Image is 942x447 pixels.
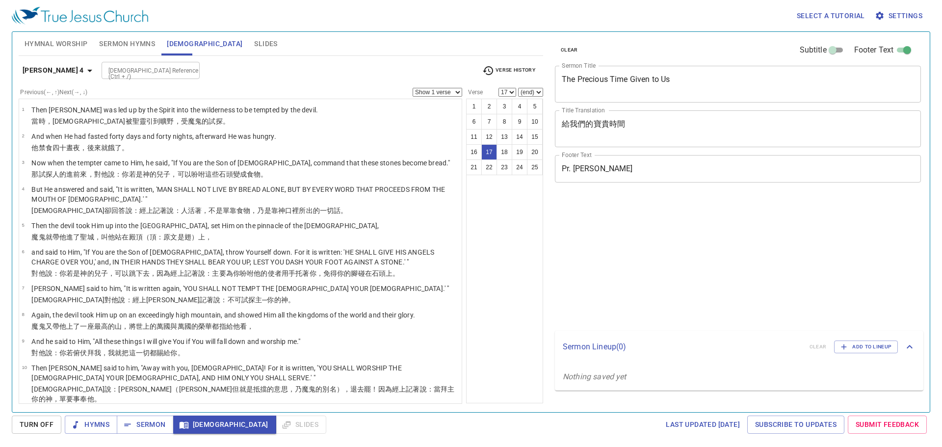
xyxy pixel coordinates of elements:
wg4675: 吩咐 [240,269,400,277]
wg3004: ：[PERSON_NAME] [31,385,454,403]
wg5495: 托著 [295,269,399,277]
wg2424: 說 [31,385,454,403]
wg2250: 夜 [73,144,129,152]
span: Hymnal Worship [25,38,88,50]
wg1781: 他的 [254,269,399,277]
button: 25 [527,159,543,175]
wg4750: 裡所出 [292,207,347,214]
wg846: 使者 [268,269,400,277]
wg1909: 食物 [236,207,347,214]
wg4567: （[PERSON_NAME]但就是抵擋的意思，乃魔鬼的別名），退去罷 [31,385,454,403]
p: and said to Him, "If You are the Son of [DEMOGRAPHIC_DATA], throw Yourself down. For it is writte... [31,247,459,267]
button: 4 [512,99,527,114]
wg2316: ，單要 [52,395,101,403]
wg846: 站 [115,233,212,241]
wg2424: 對他 [105,296,295,304]
wg235: 靠 [271,207,348,214]
p: Then [PERSON_NAME] said to him, "Away with you, [DEMOGRAPHIC_DATA]! For it is written, 'YOU SHALL... [31,363,459,383]
span: Footer Text [854,44,894,56]
wg3756: 單 [223,207,348,214]
wg1607: 的一切 [313,207,348,214]
button: 19 [512,144,527,160]
button: 21 [466,159,482,175]
p: 對他 [31,348,300,358]
wg4012: 你 [233,269,400,277]
wg740: 。 [261,170,267,178]
wg2316: 的兒子 [150,170,268,178]
wg3825: 帶 [52,322,254,330]
wg3956: 國 [163,322,254,330]
p: [DEMOGRAPHIC_DATA] [31,295,449,305]
wg1166: ， [247,322,254,330]
wg3985: 。 [223,117,230,125]
p: 當時 [31,116,318,126]
wg4419: ）上 [191,233,212,241]
wg2532: 萬國的榮華 [178,322,254,330]
wg2316: 的兒子 [87,269,400,277]
wg3756: 試探 [241,296,295,304]
wg3956: 都賜給 [150,349,184,357]
wg1437: 俯伏 [73,349,184,357]
wg1125: 說：人 [167,207,347,214]
wg32: 用 [282,269,400,277]
wg2316: 口 [285,207,347,214]
span: Verse History [482,65,535,77]
button: Select a tutorial [793,7,869,25]
wg2036: ：經上記著 [132,207,348,214]
wg1909: 手 [288,269,399,277]
p: Then [PERSON_NAME] was led up by the Spirit into the wilderness to be tempted by the devil. [31,105,318,115]
wg4334: ，對他 [87,170,268,178]
wg4352: 我 [94,349,184,357]
span: Sermon [125,419,165,431]
p: Again, the devil took Him up on an exceedingly high mountain, and showed Him all the kingdoms of ... [31,310,415,320]
button: Verse History [476,63,541,78]
span: Subtitle [800,44,827,56]
wg3004: ：你 [52,269,400,277]
span: Sermon Hymns [99,38,155,50]
span: 7 [22,285,24,290]
wg3037: 上 [386,269,399,277]
label: Verse [466,89,483,95]
p: [PERSON_NAME] said to him, "It is written again, 'YOU SHALL NOT TEMPT THE [DEMOGRAPHIC_DATA] YOUR... [31,284,449,293]
button: 2 [481,99,497,114]
p: [DEMOGRAPHIC_DATA]卻回答 [31,206,459,215]
p: 魔鬼 [31,321,415,331]
wg2476: 在殿 [122,233,212,241]
wg4571: ，免得 [316,269,400,277]
wg2036: 這些 [205,170,267,178]
wg4671: 。 [178,349,184,357]
span: 8 [22,312,24,317]
span: 5 [22,222,24,228]
p: And when He had fasted forty days and forty nights, afterward He was hungry. [31,131,276,141]
wg142: 你 [310,269,400,277]
button: 7 [481,114,497,130]
p: But He answered and said, "It is written, 'MAN SHALL NOT LIVE BY BREAD ALONE, BUT BY EVERY WORD T... [31,184,459,204]
span: 9 [22,338,24,343]
div: Sermon Lineup(0)clearAdd to Lineup [555,331,923,363]
wg1063: 經上記著 [170,269,399,277]
wg5119: 帶 [52,233,212,241]
span: Slides [254,38,277,50]
wg3029: 高的 [101,322,254,330]
button: 11 [466,129,482,145]
span: 6 [22,249,24,254]
textarea: 給我們的寶貴時間 [562,119,914,138]
button: 23 [497,159,512,175]
button: Add to Lineup [834,341,898,353]
wg3000: 他 [87,395,101,403]
wg1909: 神 [278,207,348,214]
button: 1 [466,99,482,114]
wg4228: 碰 [358,269,400,277]
p: 對他 [31,268,459,278]
button: 9 [512,114,527,130]
wg3441: 靠 [230,207,348,214]
wg611: 說 [126,207,348,214]
wg444: 活著 [188,207,348,214]
wg2736: ，因為 [150,269,400,277]
span: 3 [22,159,24,165]
wg4675: 腳 [351,269,399,277]
button: 8 [497,114,512,130]
button: 12 [481,129,497,145]
wg846: 。 [94,395,101,403]
wg1391: 都指給他 [212,322,254,330]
